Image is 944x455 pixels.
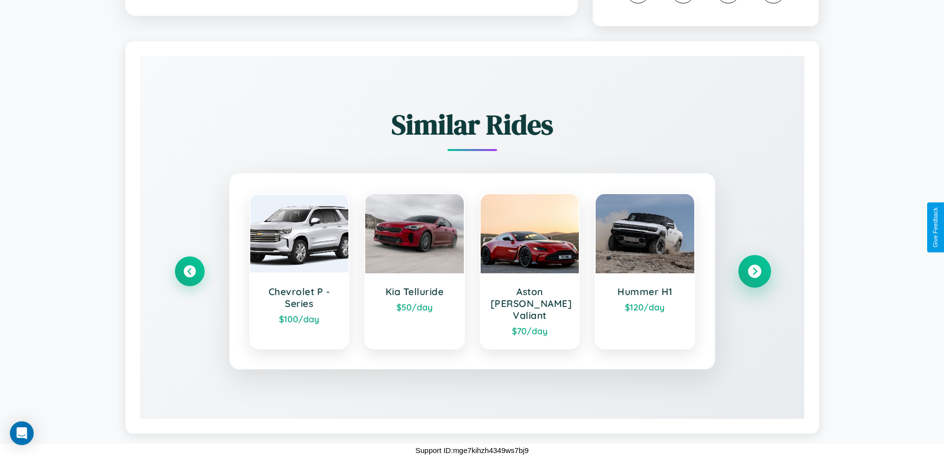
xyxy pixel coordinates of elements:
[606,286,684,298] h3: Hummer H1
[480,193,580,350] a: Aston [PERSON_NAME] Valiant$70/day
[491,325,569,336] div: $ 70 /day
[175,105,770,144] h2: Similar Rides
[491,286,569,321] h3: Aston [PERSON_NAME] Valiant
[364,193,465,350] a: Kia Telluride$50/day
[260,286,339,309] h3: Chevrolet P - Series
[10,421,34,445] div: Open Intercom Messenger
[260,313,339,324] div: $ 100 /day
[595,193,695,350] a: Hummer H1$120/day
[932,207,939,248] div: Give Feedback
[249,193,350,350] a: Chevrolet P - Series$100/day
[375,302,454,312] div: $ 50 /day
[606,302,684,312] div: $ 120 /day
[375,286,454,298] h3: Kia Telluride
